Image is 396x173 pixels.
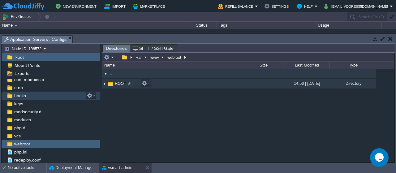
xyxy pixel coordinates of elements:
[218,2,255,10] button: Refill Balance
[104,2,127,10] button: Import
[13,63,41,68] a: Mount Points
[102,165,132,171] button: vsmart-admin
[283,79,329,88] div: 14:56 | [DATE]
[347,32,368,49] div: 37%
[330,62,376,69] div: Type
[1,22,186,29] div: Name
[109,71,113,76] a: ..
[13,71,30,76] a: Exports
[316,22,381,29] div: Usage
[56,2,98,10] button: New Environment
[15,25,17,26] img: AMDAwAAAACH5BAEAAAAALAAAAAABAAEAAAICRAEAOw==
[329,79,376,88] div: Directory
[13,101,24,106] a: keys
[102,53,394,62] input: Click to enter the path
[6,32,14,49] img: AMDAwAAAACH5BAEAAAAALAAAAAABAAEAAAICRAEAOw==
[13,77,45,82] a: conf.modules.d
[114,81,127,86] a: ROOT
[13,149,28,155] a: php.ini
[370,148,390,167] iframe: chat widget
[13,93,27,98] a: hooks
[133,2,167,10] button: Marketplace
[149,54,160,60] button: www
[13,141,31,147] a: webroot
[8,163,46,173] div: No active tasks
[13,133,22,139] a: vcs
[284,62,329,69] div: Last Modified
[102,71,109,77] img: AMDAwAAAACH5BAEAAAAALAAAAAABAAEAAAICRAEAOw==
[13,54,25,60] a: Root
[326,32,336,49] div: 0 / 64
[166,54,183,60] button: webroot
[2,12,33,21] button: Env Groups
[102,79,107,89] img: AMDAwAAAACH5BAEAAAAALAAAAAABAAEAAAICRAEAOw==
[133,45,174,52] span: SFTP / SSH Gate
[243,62,283,69] div: Size
[13,157,41,163] a: redeploy.conf
[106,45,127,52] span: Directories
[297,2,315,10] button: Help
[265,2,291,10] button: Settings
[217,22,316,29] div: Tags
[107,80,114,87] img: AMDAwAAAACH5BAEAAAAALAAAAAABAAEAAAICRAEAOw==
[186,32,217,49] div: Stopped
[186,22,217,29] div: Status
[13,109,42,115] a: modsecurity.d
[324,2,390,10] button: [EMAIL_ADDRESS][DOMAIN_NAME]
[49,165,94,171] button: Deployment Manager
[13,125,26,131] a: php.d
[103,62,243,69] div: Name
[4,46,43,51] button: Node ID: 198572
[4,36,67,43] span: Application Servers : Configs
[13,85,24,90] a: cron
[0,32,5,49] img: AMDAwAAAACH5BAEAAAAALAAAAAABAAEAAAICRAEAOw==
[13,117,32,123] a: modules
[135,54,143,60] button: var
[2,2,44,10] img: CloudJiffy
